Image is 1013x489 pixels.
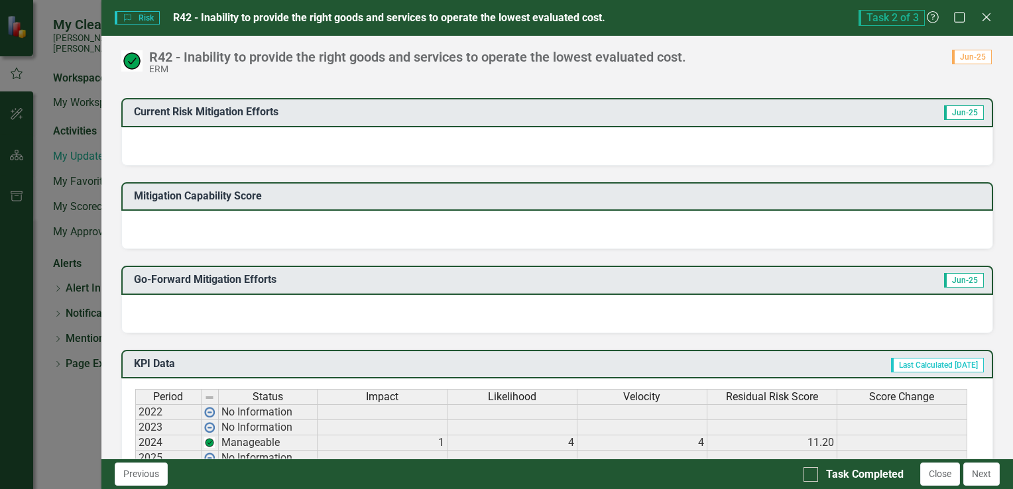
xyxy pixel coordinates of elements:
td: 4 [447,435,577,451]
span: Status [253,391,283,403]
button: Close [920,462,960,486]
span: Jun-25 [944,273,984,288]
span: Residual Risk Score [726,391,818,403]
h3: Current Risk Mitigation Efforts [134,106,797,118]
img: 8DAGhfEEPCf229AAAAAElFTkSuQmCC [204,392,215,403]
button: Next [963,462,1000,486]
td: 2022 [135,404,202,420]
span: Last Calculated [DATE] [891,358,984,372]
td: Manageable [219,435,318,451]
span: Impact [366,391,398,403]
td: No Information [219,451,318,466]
img: wPkqUstsMhMTgAAAABJRU5ErkJggg== [204,453,215,463]
span: Risk [115,11,160,25]
h3: Mitigation Capability Score [134,190,985,202]
span: Likelihood [488,391,536,403]
td: No Information [219,404,318,420]
span: R42 - Inability to provide the right goods and services to operate the lowest evaluated cost. [173,11,605,24]
td: No Information [219,420,318,435]
span: Jun-25 [944,105,984,120]
td: 2023 [135,420,202,435]
h3: KPI Data [134,358,392,370]
button: Previous [115,462,168,486]
span: Task 2 of 3 [859,10,925,26]
img: wPkqUstsMhMTgAAAABJRU5ErkJggg== [204,422,215,433]
span: Velocity [623,391,660,403]
div: Task Completed [826,467,904,482]
span: Score Change [869,391,934,403]
span: Period [153,391,183,403]
td: 2024 [135,435,202,451]
img: wPkqUstsMhMTgAAAABJRU5ErkJggg== [204,407,215,417]
td: 4 [577,435,707,451]
td: 2025 [135,451,202,466]
img: Z [204,437,215,448]
div: R42 - Inability to provide the right goods and services to operate the lowest evaluated cost. [149,50,686,64]
td: 1 [318,435,447,451]
h3: Go-Forward Mitigation Efforts [134,274,795,286]
img: Manageable [121,50,143,72]
span: Jun-25 [952,50,992,64]
td: 11.20 [707,435,837,451]
div: ERM [149,64,686,74]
